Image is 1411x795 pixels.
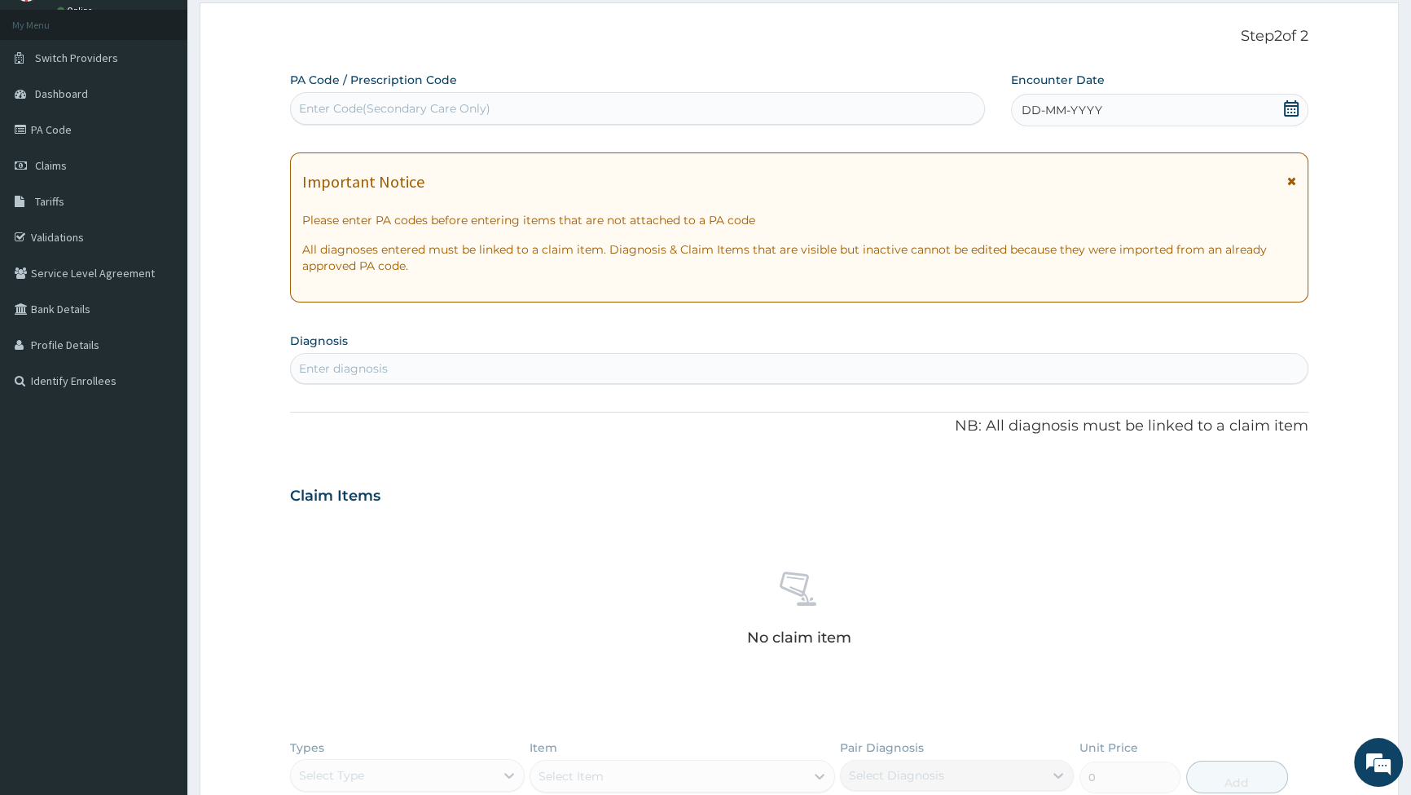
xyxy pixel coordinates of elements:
p: No claim item [747,629,851,646]
span: DD-MM-YYYY [1022,102,1102,118]
div: Chat with us now [85,91,274,113]
p: NB: All diagnosis must be linked to a claim item [290,416,1308,437]
div: Minimize live chat window [267,8,306,47]
h3: Claim Items [290,488,380,506]
p: Please enter PA codes before entering items that are not attached to a PA code [302,212,1296,228]
label: Diagnosis [290,333,348,349]
span: We're online! [95,205,225,370]
a: Online [57,5,96,16]
span: Dashboard [35,86,88,101]
textarea: Type your message and hit 'Enter' [8,445,310,502]
label: PA Code / Prescription Code [290,72,457,88]
span: Tariffs [35,194,64,209]
p: Step 2 of 2 [290,28,1308,46]
span: Claims [35,158,67,173]
p: All diagnoses entered must be linked to a claim item. Diagnosis & Claim Items that are visible bu... [302,241,1296,274]
label: Encounter Date [1011,72,1105,88]
img: d_794563401_company_1708531726252_794563401 [30,82,66,122]
h1: Important Notice [302,173,424,191]
div: Enter diagnosis [299,360,388,377]
span: Switch Providers [35,51,118,65]
div: Enter Code(Secondary Care Only) [299,100,490,117]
